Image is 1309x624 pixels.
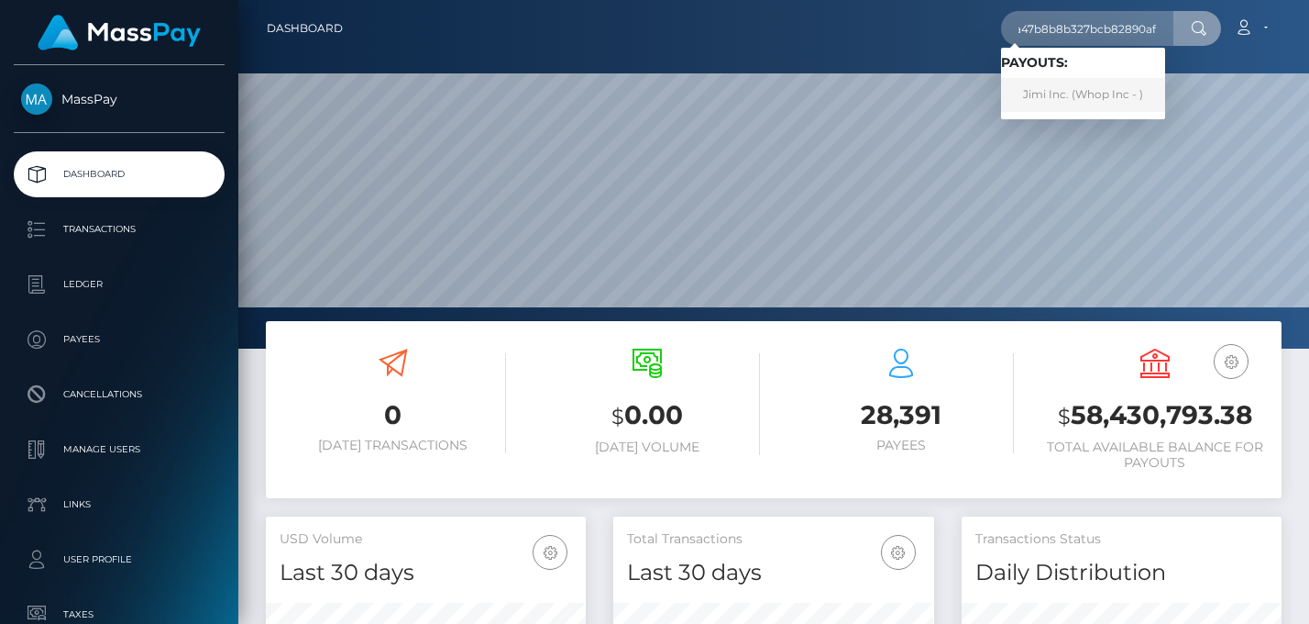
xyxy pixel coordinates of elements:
img: MassPay [21,84,52,115]
p: Manage Users [21,436,217,463]
h3: 28,391 [787,397,1014,433]
h3: 0 [280,397,506,433]
h4: Daily Distribution [975,557,1268,589]
a: Manage Users [14,427,225,473]
a: Dashboard [14,151,225,197]
h4: Last 30 days [280,557,572,589]
h6: [DATE] Volume [533,440,760,455]
a: User Profile [14,537,225,583]
h4: Last 30 days [627,557,919,589]
p: Ledger [21,271,217,298]
small: $ [1058,404,1071,429]
p: Cancellations [21,381,217,408]
a: Jimi Inc. (Whop Inc - ) [1001,78,1165,112]
p: Payees [21,326,217,353]
input: Search... [1001,11,1173,46]
span: MassPay [14,91,225,107]
a: Payees [14,317,225,362]
a: Dashboard [267,9,343,48]
a: Links [14,482,225,528]
a: Cancellations [14,372,225,418]
a: Ledger [14,262,225,307]
h5: Transactions Status [975,530,1268,549]
img: MassPay Logo [38,15,201,50]
p: Transactions [21,216,217,243]
h6: Payouts: [1001,55,1165,71]
p: User Profile [21,546,217,574]
a: Transactions [14,206,225,252]
h3: 58,430,793.38 [1041,397,1268,435]
small: $ [611,404,624,429]
h5: USD Volume [280,530,572,549]
h6: Payees [787,438,1014,453]
p: Dashboard [21,161,217,188]
h6: [DATE] Transactions [280,438,506,453]
h3: 0.00 [533,397,760,435]
p: Links [21,491,217,518]
h5: Total Transactions [627,530,919,549]
h6: Total Available Balance for Payouts [1041,440,1268,471]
